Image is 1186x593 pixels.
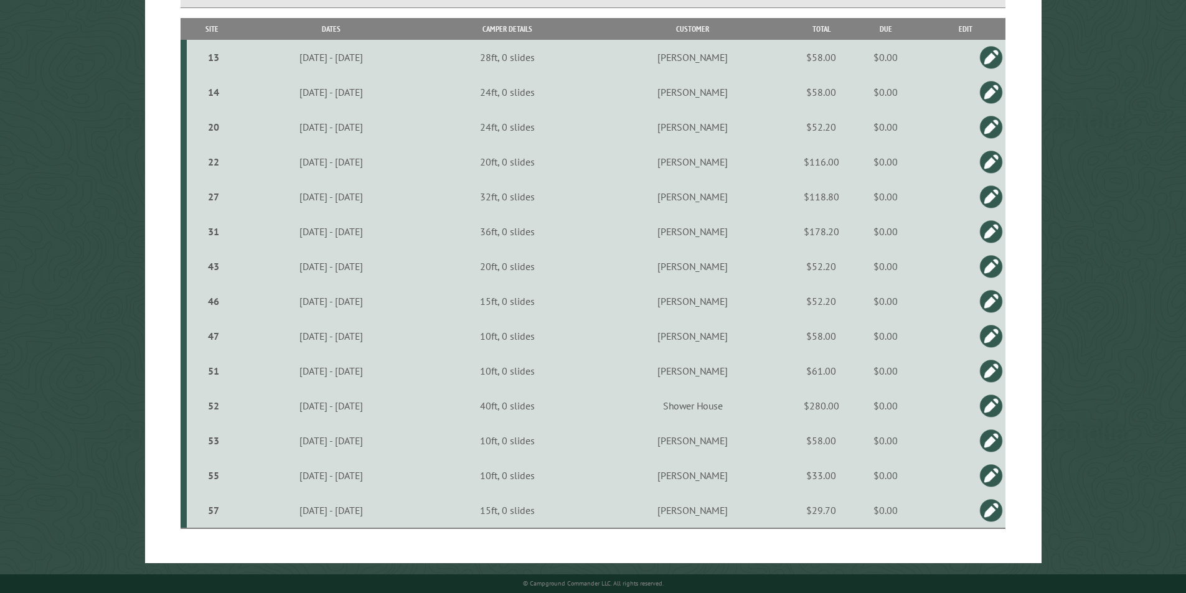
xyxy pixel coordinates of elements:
td: $58.00 [796,319,846,353]
td: $0.00 [846,144,925,179]
td: $0.00 [846,493,925,528]
th: Customer [589,18,796,40]
td: $52.20 [796,110,846,144]
td: [PERSON_NAME] [589,493,796,528]
div: [DATE] - [DATE] [239,399,423,412]
div: 14 [192,86,235,98]
td: [PERSON_NAME] [589,214,796,249]
td: 24ft, 0 slides [425,75,589,110]
th: Total [796,18,846,40]
td: [PERSON_NAME] [589,249,796,284]
td: $0.00 [846,284,925,319]
div: [DATE] - [DATE] [239,330,423,342]
td: $0.00 [846,40,925,75]
td: [PERSON_NAME] [589,40,796,75]
td: [PERSON_NAME] [589,353,796,388]
div: 47 [192,330,235,342]
td: $58.00 [796,75,846,110]
td: $0.00 [846,214,925,249]
td: [PERSON_NAME] [589,179,796,214]
td: $29.70 [796,493,846,528]
div: [DATE] - [DATE] [239,121,423,133]
td: 10ft, 0 slides [425,353,589,388]
td: [PERSON_NAME] [589,144,796,179]
th: Camper Details [425,18,589,40]
td: $0.00 [846,75,925,110]
td: $118.80 [796,179,846,214]
div: [DATE] - [DATE] [239,365,423,377]
small: © Campground Commander LLC. All rights reserved. [523,579,664,587]
div: 13 [192,51,235,63]
td: 15ft, 0 slides [425,493,589,528]
td: 40ft, 0 slides [425,388,589,423]
td: [PERSON_NAME] [589,110,796,144]
div: [DATE] - [DATE] [239,86,423,98]
div: 51 [192,365,235,377]
td: $0.00 [846,353,925,388]
td: $0.00 [846,179,925,214]
td: 28ft, 0 slides [425,40,589,75]
div: [DATE] - [DATE] [239,504,423,516]
td: [PERSON_NAME] [589,458,796,493]
div: 43 [192,260,235,273]
th: Edit [925,18,1005,40]
th: Dates [237,18,425,40]
div: [DATE] - [DATE] [239,469,423,482]
div: [DATE] - [DATE] [239,190,423,203]
div: [DATE] - [DATE] [239,260,423,273]
div: [DATE] - [DATE] [239,434,423,447]
td: 15ft, 0 slides [425,284,589,319]
div: 55 [192,469,235,482]
td: [PERSON_NAME] [589,319,796,353]
th: Site [187,18,237,40]
td: [PERSON_NAME] [589,423,796,458]
div: 52 [192,399,235,412]
td: $52.20 [796,284,846,319]
td: 10ft, 0 slides [425,319,589,353]
td: $52.20 [796,249,846,284]
td: $0.00 [846,423,925,458]
td: $280.00 [796,388,846,423]
div: 57 [192,504,235,516]
div: [DATE] - [DATE] [239,225,423,238]
div: 53 [192,434,235,447]
td: 10ft, 0 slides [425,423,589,458]
td: [PERSON_NAME] [589,284,796,319]
td: Shower House [589,388,796,423]
td: 20ft, 0 slides [425,144,589,179]
td: 32ft, 0 slides [425,179,589,214]
td: $0.00 [846,110,925,144]
td: 24ft, 0 slides [425,110,589,144]
td: 36ft, 0 slides [425,214,589,249]
td: 20ft, 0 slides [425,249,589,284]
td: $0.00 [846,388,925,423]
div: 27 [192,190,235,203]
td: 10ft, 0 slides [425,458,589,493]
td: [PERSON_NAME] [589,75,796,110]
div: 20 [192,121,235,133]
div: 22 [192,156,235,168]
td: $0.00 [846,458,925,493]
div: 46 [192,295,235,307]
td: $0.00 [846,249,925,284]
td: $61.00 [796,353,846,388]
th: Due [846,18,925,40]
div: 31 [192,225,235,238]
div: [DATE] - [DATE] [239,156,423,168]
div: [DATE] - [DATE] [239,51,423,63]
td: $116.00 [796,144,846,179]
td: $33.00 [796,458,846,493]
td: $58.00 [796,423,846,458]
td: $178.20 [796,214,846,249]
div: [DATE] - [DATE] [239,295,423,307]
td: $58.00 [796,40,846,75]
td: $0.00 [846,319,925,353]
